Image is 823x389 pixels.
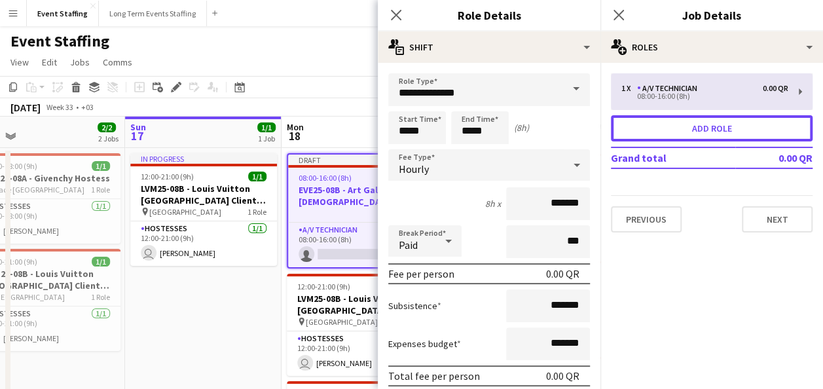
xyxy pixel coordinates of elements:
[742,206,813,232] button: Next
[546,267,579,280] div: 0.00 QR
[247,207,266,217] span: 1 Role
[297,282,350,291] span: 12:00-21:00 (9h)
[130,183,277,206] h3: LVM25-08B - Louis Vuitton [GEOGRAPHIC_DATA] Client Advisor
[600,7,823,24] h3: Job Details
[65,54,95,71] a: Jobs
[621,93,788,100] div: 08:00-16:00 (8h)
[485,198,501,210] div: 8h x
[258,134,275,143] div: 1 Job
[248,172,266,181] span: 1/1
[81,102,94,112] div: +03
[637,84,703,93] div: A/V Technician
[600,31,823,63] div: Roles
[10,56,29,68] span: View
[130,153,277,164] div: In progress
[128,128,146,143] span: 17
[42,56,57,68] span: Edit
[99,1,207,26] button: Long Term Events Staffing
[611,206,682,232] button: Previous
[37,54,62,71] a: Edit
[149,207,221,217] span: [GEOGRAPHIC_DATA]
[10,31,109,51] h1: Event Staffing
[735,147,813,168] td: 0.00 QR
[546,369,579,382] div: 0.00 QR
[98,54,137,71] a: Comms
[103,56,132,68] span: Comms
[91,185,110,194] span: 1 Role
[514,122,529,134] div: (8h)
[287,153,433,269] app-job-card: Draft08:00-16:00 (8h)0/1EVE25-08B - Art Gallery Sales [DEMOGRAPHIC_DATA]1 RoleA/V Technician0/108...
[92,257,110,267] span: 1/1
[287,331,433,376] app-card-role: Hostesses1/112:00-21:00 (9h) [PERSON_NAME]
[288,184,432,208] h3: EVE25-08B - Art Gallery Sales [DEMOGRAPHIC_DATA]
[287,274,433,376] app-job-card: 12:00-21:00 (9h)1/1LVM25-08B - Louis Vuitton [GEOGRAPHIC_DATA] Client Advisor [GEOGRAPHIC_DATA]1 ...
[141,172,194,181] span: 12:00-21:00 (9h)
[388,369,480,382] div: Total fee per person
[10,101,41,114] div: [DATE]
[388,267,454,280] div: Fee per person
[621,84,637,93] div: 1 x
[98,134,119,143] div: 2 Jobs
[287,293,433,316] h3: LVM25-08B - Louis Vuitton [GEOGRAPHIC_DATA] Client Advisor
[611,115,813,141] button: Add role
[130,121,146,133] span: Sun
[130,221,277,266] app-card-role: Hostesses1/112:00-21:00 (9h) [PERSON_NAME]
[92,161,110,171] span: 1/1
[306,317,378,327] span: [GEOGRAPHIC_DATA]
[98,122,116,132] span: 2/2
[299,173,352,183] span: 08:00-16:00 (8h)
[378,7,600,24] h3: Role Details
[287,121,304,133] span: Mon
[388,338,461,350] label: Expenses budget
[388,300,441,312] label: Subsistence
[378,31,600,63] div: Shift
[27,1,99,26] button: Event Staffing
[288,223,432,267] app-card-role: A/V Technician0/108:00-16:00 (8h)
[763,84,788,93] div: 0.00 QR
[5,54,34,71] a: View
[399,162,429,176] span: Hourly
[285,128,304,143] span: 18
[70,56,90,68] span: Jobs
[43,102,76,112] span: Week 33
[257,122,276,132] span: 1/1
[130,153,277,266] app-job-card: In progress12:00-21:00 (9h)1/1LVM25-08B - Louis Vuitton [GEOGRAPHIC_DATA] Client Advisor [GEOGRAP...
[399,238,418,251] span: Paid
[91,292,110,302] span: 1 Role
[611,147,735,168] td: Grand total
[288,155,432,165] div: Draft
